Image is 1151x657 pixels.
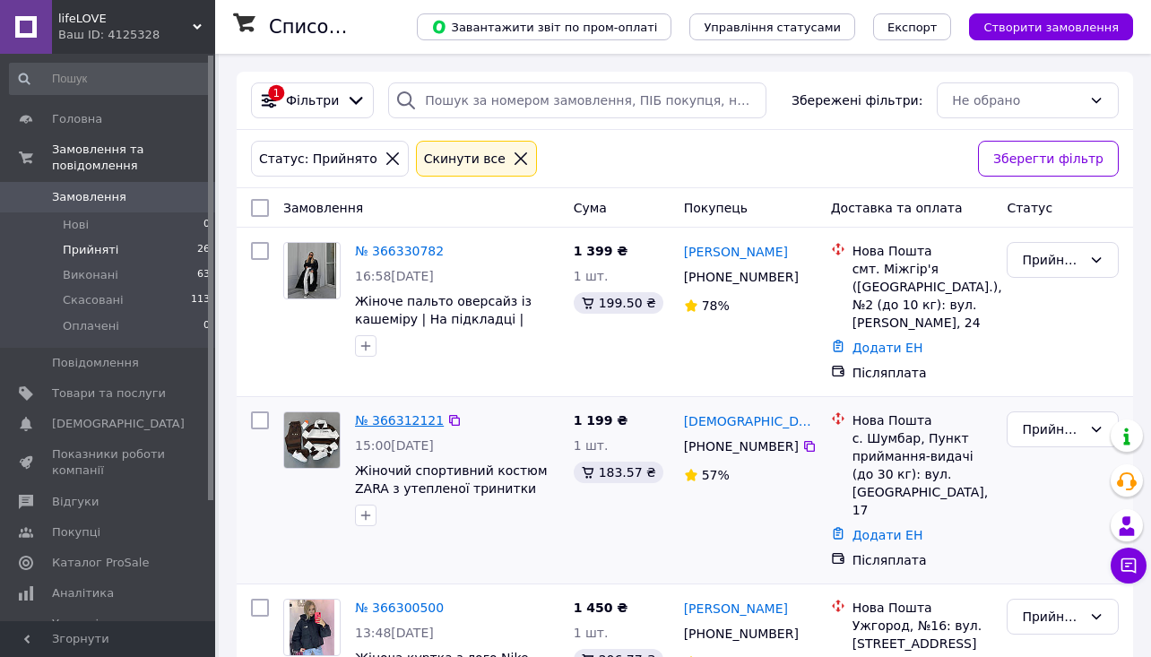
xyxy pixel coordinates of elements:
[203,217,210,233] span: 0
[873,13,952,40] button: Експорт
[951,19,1133,33] a: Створити замовлення
[1111,548,1147,584] button: Чат з покупцем
[704,21,841,34] span: Управління статусами
[52,142,215,174] span: Замовлення та повідомлення
[283,242,341,299] a: Фото товару
[63,267,118,283] span: Виконані
[52,555,149,571] span: Каталог ProSale
[388,82,766,118] input: Пошук за номером замовлення, ПІБ покупця, номером телефону, Email, номером накладної
[52,111,102,127] span: Головна
[680,621,802,646] div: [PHONE_NUMBER]
[978,141,1119,177] button: Зберегти фільтр
[684,412,817,430] a: [DEMOGRAPHIC_DATA][PERSON_NAME]
[355,294,553,362] a: Жіноче пальто оверсайз із кашеміру | На підкладці | Розміри 42-48 | Колір чорний, шоколад, сірий ...
[58,27,215,43] div: Ваш ID: 4125328
[288,243,335,298] img: Фото товару
[355,463,547,549] a: Жіночий спортивний костюм ZARA з утепленої тринитки пеньє, світшот на блискавці та штани на гумці...
[969,13,1133,40] button: Створити замовлення
[684,201,748,215] span: Покупець
[203,318,210,334] span: 0
[52,585,114,601] span: Аналітика
[355,269,434,283] span: 16:58[DATE]
[574,462,663,483] div: 183.57 ₴
[852,411,993,429] div: Нова Пошта
[1022,419,1082,439] div: Прийнято
[702,468,730,482] span: 57%
[420,149,509,169] div: Cкинути все
[831,201,963,215] span: Доставка та оплата
[574,626,609,640] span: 1 шт.
[284,412,340,468] img: Фото товару
[680,264,802,290] div: [PHONE_NUMBER]
[574,269,609,283] span: 1 шт.
[283,411,341,469] a: Фото товару
[290,600,334,655] img: Фото товару
[355,244,444,258] a: № 366330782
[574,413,628,428] span: 1 199 ₴
[852,341,923,355] a: Додати ЕН
[52,355,139,371] span: Повідомлення
[63,318,119,334] span: Оплачені
[191,292,210,308] span: 113
[63,242,118,258] span: Прийняті
[52,524,100,540] span: Покупці
[63,292,124,308] span: Скасовані
[355,626,434,640] span: 13:48[DATE]
[52,416,185,432] span: [DEMOGRAPHIC_DATA]
[286,91,339,109] span: Фільтри
[283,599,341,656] a: Фото товару
[355,438,434,453] span: 15:00[DATE]
[574,438,609,453] span: 1 шт.
[63,217,89,233] span: Нові
[702,298,730,313] span: 78%
[852,429,993,519] div: с. Шумбар, Пункт приймання-видачі (до 30 кг): вул. [GEOGRAPHIC_DATA], 17
[574,292,663,314] div: 199.50 ₴
[355,413,444,428] a: № 366312121
[1022,250,1082,270] div: Прийнято
[574,201,607,215] span: Cума
[680,434,802,459] div: [PHONE_NUMBER]
[852,599,993,617] div: Нова Пошта
[684,600,788,618] a: [PERSON_NAME]
[689,13,855,40] button: Управління статусами
[1007,201,1052,215] span: Статус
[269,16,451,38] h1: Список замовлень
[52,446,166,479] span: Показники роботи компанії
[52,494,99,510] span: Відгуки
[852,242,993,260] div: Нова Пошта
[255,149,381,169] div: Статус: Прийнято
[197,242,210,258] span: 26
[574,244,628,258] span: 1 399 ₴
[355,601,444,615] a: № 366300500
[852,260,993,332] div: смт. Міжгір'я ([GEOGRAPHIC_DATA].), №2 (до 10 кг): вул. [PERSON_NAME], 24
[197,267,210,283] span: 63
[993,149,1103,169] span: Зберегти фільтр
[283,201,363,215] span: Замовлення
[792,91,922,109] span: Збережені фільтри:
[52,189,126,205] span: Замовлення
[952,91,1082,110] div: Не обрано
[852,364,993,382] div: Післяплата
[431,19,657,35] span: Завантажити звіт по пром-оплаті
[9,63,212,95] input: Пошук
[887,21,938,34] span: Експорт
[574,601,628,615] span: 1 450 ₴
[983,21,1119,34] span: Створити замовлення
[1022,607,1082,627] div: Прийнято
[852,528,923,542] a: Додати ЕН
[417,13,671,40] button: Завантажити звіт по пром-оплаті
[684,243,788,261] a: [PERSON_NAME]
[52,616,166,648] span: Управління сайтом
[852,617,993,653] div: Ужгород, №16: вул. [STREET_ADDRESS]
[52,385,166,402] span: Товари та послуги
[852,551,993,569] div: Післяплата
[58,11,193,27] span: lifeLOVE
